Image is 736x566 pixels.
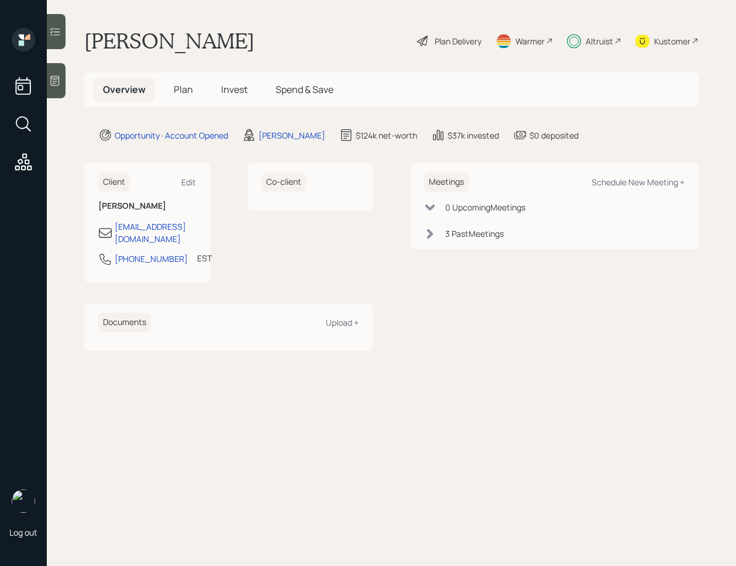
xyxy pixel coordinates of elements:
div: Warmer [515,35,545,47]
div: Log out [9,527,37,538]
div: Opportunity · Account Opened [115,129,228,141]
div: Schedule New Meeting + [591,177,685,188]
div: 3 Past Meeting s [445,227,504,240]
img: retirable_logo.png [12,489,35,513]
h6: Documents [98,313,151,332]
h6: [PERSON_NAME] [98,201,196,211]
div: 0 Upcoming Meeting s [445,201,525,213]
h1: [PERSON_NAME] [84,28,254,54]
div: Altruist [586,35,613,47]
div: Plan Delivery [435,35,482,47]
div: $0 deposited [529,129,579,141]
div: [EMAIL_ADDRESS][DOMAIN_NAME] [115,220,196,245]
div: Kustomer [654,35,690,47]
span: Spend & Save [276,83,333,96]
div: [PERSON_NAME] [259,129,325,141]
span: Invest [221,83,247,96]
span: Plan [174,83,193,96]
h6: Co-client [262,172,306,192]
div: Upload + [326,317,359,328]
div: $37k invested [448,129,499,141]
div: EST [197,252,212,264]
h6: Meetings [424,172,469,192]
h6: Client [98,172,130,192]
div: Edit [181,177,196,188]
div: [PHONE_NUMBER] [115,253,188,265]
div: $124k net-worth [356,129,417,141]
span: Overview [103,83,146,96]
